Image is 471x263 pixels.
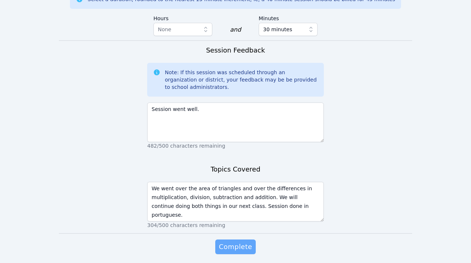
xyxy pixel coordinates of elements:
div: and [230,25,241,34]
textarea: We went over the area of triangles and over the differences in multiplication, division, subtract... [147,182,324,221]
div: Note: If this session was scheduled through an organization or district, your feedback may be be ... [165,69,318,91]
button: 30 minutes [259,23,318,36]
p: 304/500 characters remaining [147,221,324,229]
label: Hours [153,12,212,23]
h3: Session Feedback [206,45,265,55]
p: 482/500 characters remaining [147,142,324,149]
button: Complete [215,239,256,254]
textarea: Session went well. [147,102,324,142]
h3: Topics Covered [210,164,260,174]
span: 30 minutes [263,25,292,34]
button: None [153,23,212,36]
label: Minutes [259,12,318,23]
span: None [158,26,171,32]
span: Complete [219,242,252,252]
